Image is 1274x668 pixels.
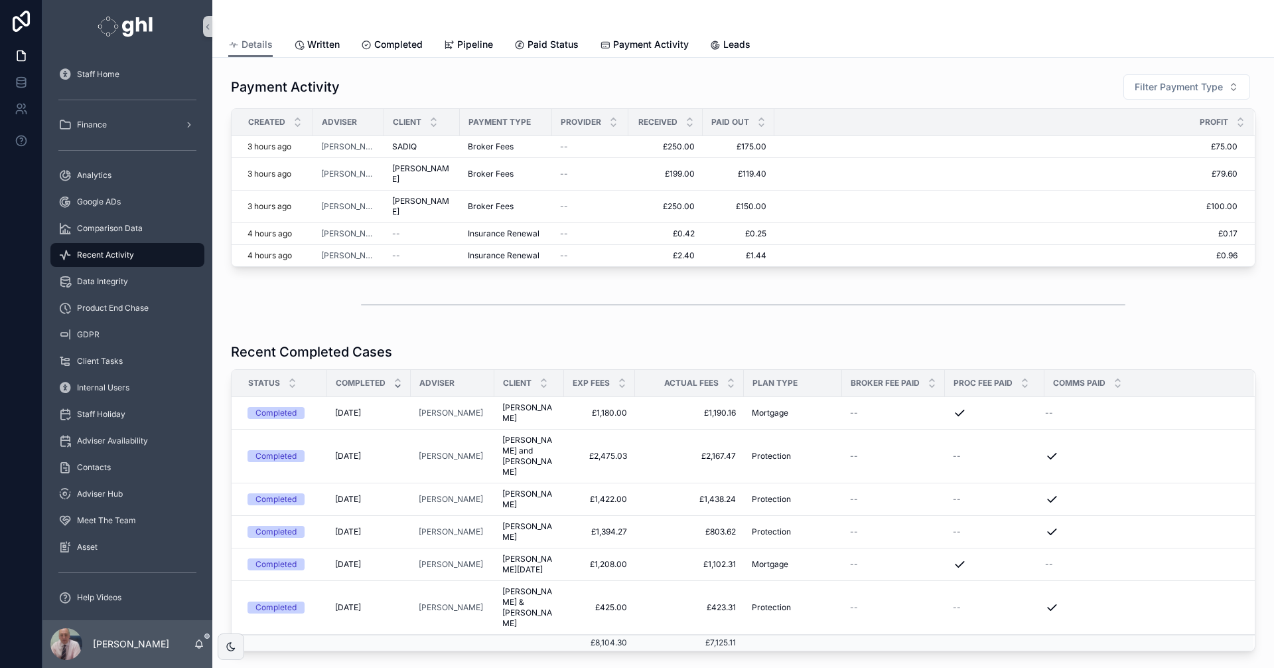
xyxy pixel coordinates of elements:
a: £100.00 [775,201,1238,212]
span: [PERSON_NAME] [419,494,483,505]
a: -- [850,451,937,461]
a: £199.00 [636,169,695,179]
span: Paid Status [528,38,579,51]
span: SADIQ [392,141,417,152]
a: Payment Activity [600,33,689,59]
p: 3 hours ago [248,169,291,179]
span: Provider [561,117,601,127]
p: 3 hours ago [248,201,291,212]
a: [DATE] [335,494,403,505]
a: [PERSON_NAME] [419,602,486,613]
span: Protection [752,527,791,537]
a: £119.40 [711,169,766,179]
span: £2,475.03 [572,451,627,461]
a: £0.17 [775,228,1238,239]
span: -- [560,250,568,261]
span: Data Integrity [77,276,128,287]
h1: Recent Completed Cases [231,343,392,361]
span: Broker Fees [468,201,514,212]
div: Completed [255,407,297,419]
a: [PERSON_NAME] and [PERSON_NAME] [502,435,556,477]
span: Help Videos [77,592,121,603]
a: -- [953,527,1036,537]
a: Paid Status [514,33,579,59]
span: £250.00 [636,201,695,212]
span: Broker Fee Paid [851,378,920,388]
a: Broker Fees [468,141,544,152]
a: £175.00 [711,141,766,152]
a: GDPR [50,323,204,347]
a: -- [953,451,1036,461]
a: -- [560,201,620,212]
span: £150.00 [711,201,766,212]
a: [PERSON_NAME][DATE] [502,554,556,575]
span: -- [850,494,858,505]
a: Contacts [50,456,204,479]
span: -- [953,494,961,505]
a: Staff Home [50,62,204,86]
a: £423.31 [643,602,736,613]
span: [DATE] [335,451,361,461]
a: [PERSON_NAME] [419,451,486,461]
span: [PERSON_NAME] [502,521,556,543]
a: Pipeline [444,33,493,59]
span: Google ADs [77,197,121,207]
span: -- [850,527,858,537]
a: £1,102.31 [643,559,736,570]
span: Created [248,117,285,127]
a: -- [850,602,937,613]
span: -- [850,602,858,613]
div: Completed [255,602,297,614]
a: Completed [248,602,319,614]
a: Protection [752,602,834,613]
a: 4 hours ago [248,250,305,261]
a: -- [560,141,620,152]
span: Protection [752,602,791,613]
span: Written [307,38,340,51]
a: [PERSON_NAME] [321,201,376,212]
div: Completed [255,558,297,570]
span: Details [242,38,273,51]
a: [PERSON_NAME] [321,250,376,261]
span: £1.44 [711,250,766,261]
span: £803.62 [643,527,736,537]
a: [PERSON_NAME] [419,527,486,537]
a: £425.00 [572,602,627,613]
a: Adviser Hub [50,482,204,506]
a: [PERSON_NAME] [321,169,376,179]
span: £1,208.00 [572,559,627,570]
span: Pipeline [457,38,493,51]
span: Client [393,117,421,127]
span: Received [638,117,677,127]
a: [PERSON_NAME] [419,559,486,570]
span: -- [850,559,858,570]
a: [PERSON_NAME] [321,228,376,239]
a: [PERSON_NAME] [502,489,556,510]
div: scrollable content [42,53,212,620]
a: [DATE] [335,451,403,461]
a: -- [560,250,620,261]
a: [PERSON_NAME] [419,494,486,505]
span: [PERSON_NAME] [419,451,483,461]
span: -- [392,228,400,239]
a: Asset [50,535,204,559]
a: Completed [248,558,319,570]
span: -- [850,408,858,418]
a: Leads [710,33,750,59]
span: [PERSON_NAME] [392,163,452,185]
a: -- [850,494,937,505]
a: [PERSON_NAME] & [PERSON_NAME] [502,586,556,629]
a: £1,422.00 [572,494,627,505]
a: -- [1045,559,1238,570]
span: Comparison Data [77,223,143,234]
h1: Payment Activity [231,78,340,96]
span: -- [953,602,961,613]
a: Completed [361,33,423,59]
